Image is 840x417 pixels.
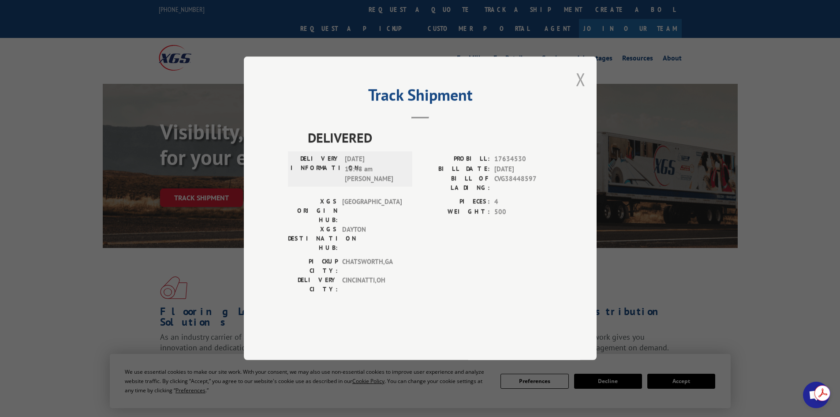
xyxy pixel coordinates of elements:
[308,128,553,148] span: DELIVERED
[494,207,553,217] span: 500
[288,257,338,276] label: PICKUP CITY:
[420,174,490,193] label: BILL OF LADING:
[494,174,553,193] span: CVG38448597
[288,276,338,294] label: DELIVERY CITY:
[420,154,490,165] label: PROBILL:
[291,154,340,184] label: DELIVERY INFORMATION:
[345,154,404,184] span: [DATE] 10:48 am [PERSON_NAME]
[342,257,402,276] span: CHATSWORTH , GA
[288,225,338,253] label: XGS DESTINATION HUB:
[342,225,402,253] span: DAYTON
[576,68,586,91] button: Close modal
[803,382,829,408] div: Open chat
[494,197,553,207] span: 4
[494,164,553,174] span: [DATE]
[288,197,338,225] label: XGS ORIGIN HUB:
[494,154,553,165] span: 17634530
[342,276,402,294] span: CINCINATTI , OH
[420,164,490,174] label: BILL DATE:
[420,197,490,207] label: PIECES:
[342,197,402,225] span: [GEOGRAPHIC_DATA]
[288,89,553,105] h2: Track Shipment
[420,207,490,217] label: WEIGHT:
